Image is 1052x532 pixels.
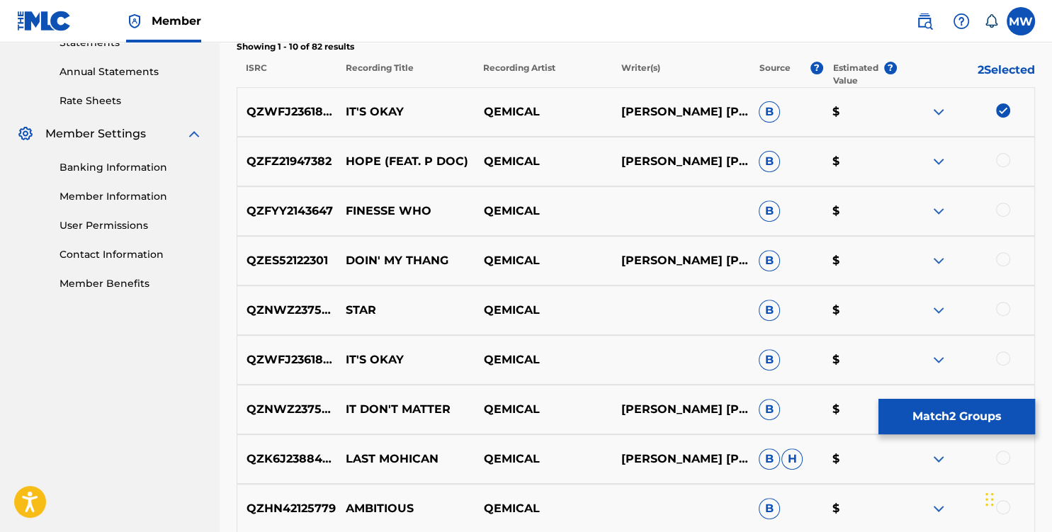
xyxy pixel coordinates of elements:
span: B [759,101,780,123]
img: expand [930,302,947,319]
a: Rate Sheets [60,94,203,108]
span: B [759,200,780,222]
p: IT'S OKAY [336,351,474,368]
p: DOIN' MY THANG [336,252,474,269]
p: QZFZ21947382 [237,153,336,170]
p: Estimated Value [833,62,885,87]
p: QEMICAL [474,351,611,368]
p: QZNWZ2375472 [237,401,336,418]
a: Contact Information [60,247,203,262]
img: expand [930,252,947,269]
p: $ [823,500,897,517]
img: deselect [996,103,1010,118]
p: HOPE (FEAT. P DOC) [336,153,474,170]
a: Member Benefits [60,276,203,291]
p: AMBITIOUS [336,500,474,517]
p: QZES52122301 [237,252,336,269]
span: B [759,349,780,370]
img: expand [930,351,947,368]
p: [PERSON_NAME] [PERSON_NAME] [612,401,750,418]
p: QZWFJ2361873 [237,351,336,368]
p: QZFYY2143647 [237,203,336,220]
img: expand [930,203,947,220]
p: QZK6J2388467 [237,451,336,468]
p: $ [823,153,897,170]
p: $ [823,401,897,418]
span: B [759,300,780,321]
p: QEMICAL [474,500,611,517]
span: B [759,498,780,519]
a: Member Information [60,189,203,204]
p: Showing 1 - 10 of 82 results [237,40,1035,53]
img: expand [186,125,203,142]
img: expand [930,103,947,120]
p: QZNWZ2375467 [237,302,336,319]
p: $ [823,351,897,368]
span: ? [810,62,823,74]
p: [PERSON_NAME] [PERSON_NAME] [612,451,750,468]
button: Match2 Groups [878,399,1035,434]
p: ISRC [237,62,336,87]
img: Top Rightsholder [126,13,143,30]
p: $ [823,302,897,319]
p: QZHN42125779 [237,500,336,517]
p: [PERSON_NAME] [PERSON_NAME], [PERSON_NAME] [612,153,750,170]
p: FINESSE WHO [336,203,474,220]
p: $ [823,203,897,220]
span: H [781,448,803,470]
div: Drag [985,478,994,521]
a: Public Search [910,7,939,35]
p: QEMICAL [474,401,611,418]
span: B [759,151,780,172]
img: expand [930,153,947,170]
p: Recording Artist [474,62,612,87]
div: Notifications [984,14,998,28]
img: MLC Logo [17,11,72,31]
p: QEMICAL [474,451,611,468]
iframe: Chat Widget [981,464,1052,532]
p: Writer(s) [612,62,750,87]
p: LAST MOHICAN [336,451,474,468]
p: QZWFJ2361873 [237,103,336,120]
p: QEMICAL [474,252,611,269]
p: QEMICAL [474,153,611,170]
p: QEMICAL [474,203,611,220]
p: Recording Title [336,62,474,87]
div: User Menu [1007,7,1035,35]
p: 2 Selected [897,62,1035,87]
p: $ [823,103,897,120]
a: Annual Statements [60,64,203,79]
span: B [759,250,780,271]
p: IT'S OKAY [336,103,474,120]
p: QEMICAL [474,103,611,120]
img: search [916,13,933,30]
span: Member [152,13,201,29]
span: B [759,399,780,420]
span: B [759,448,780,470]
p: $ [823,252,897,269]
a: Banking Information [60,160,203,175]
img: expand [930,500,947,517]
span: ? [884,62,897,74]
span: Member Settings [45,125,146,142]
p: $ [823,451,897,468]
p: [PERSON_NAME] [PERSON_NAME] [612,103,750,120]
p: QEMICAL [474,302,611,319]
img: help [953,13,970,30]
a: Statements [60,35,203,50]
div: Help [947,7,975,35]
p: STAR [336,302,474,319]
img: expand [930,451,947,468]
p: IT DON'T MATTER [336,401,474,418]
a: User Permissions [60,218,203,233]
img: Member Settings [17,125,34,142]
p: Source [759,62,791,87]
p: [PERSON_NAME] [PERSON_NAME] [612,252,750,269]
